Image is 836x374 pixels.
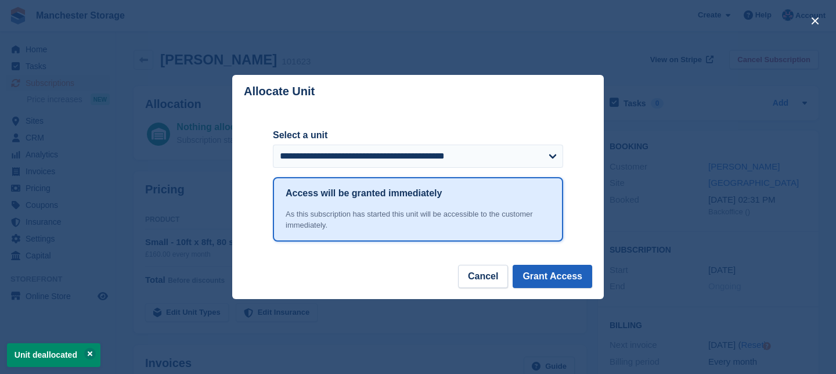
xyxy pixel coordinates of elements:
[806,12,824,30] button: close
[7,343,100,367] p: Unit deallocated
[458,265,508,288] button: Cancel
[273,128,563,142] label: Select a unit
[286,186,442,200] h1: Access will be granted immediately
[244,85,315,98] p: Allocate Unit
[513,265,592,288] button: Grant Access
[286,208,550,231] div: As this subscription has started this unit will be accessible to the customer immediately.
